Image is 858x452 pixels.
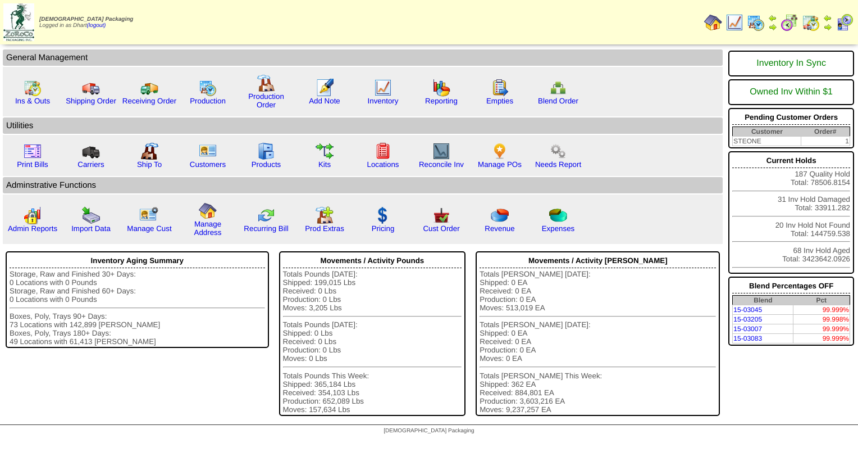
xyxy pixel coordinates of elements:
td: General Management [3,49,723,66]
img: factory2.gif [140,142,158,160]
img: line_graph.gif [725,13,743,31]
a: Expenses [542,224,575,233]
a: Locations [367,160,399,169]
img: cust_order.png [432,206,450,224]
img: graph.gif [432,79,450,97]
img: arrowleft.gif [823,13,832,22]
img: calendarprod.gif [199,79,217,97]
div: Totals Pounds [DATE]: Shipped: 199,015 Lbs Received: 0 Lbs Production: 0 Lbs Moves: 3,205 Lbs Tot... [283,270,462,414]
a: Reconcile Inv [419,160,464,169]
td: 99.999% [793,324,850,334]
img: arrowright.gif [768,22,777,31]
a: Import Data [71,224,111,233]
a: Ship To [137,160,162,169]
a: 15-03205 [733,315,762,323]
td: 99.999% [793,305,850,315]
th: Order# [801,127,850,137]
div: Current Holds [732,153,850,168]
img: arrowleft.gif [768,13,777,22]
img: home.gif [704,13,722,31]
a: Receiving Order [122,97,176,105]
img: line_graph.gif [374,79,392,97]
a: (logout) [87,22,106,29]
img: customers.gif [199,142,217,160]
img: graph2.png [24,206,42,224]
a: Products [252,160,281,169]
img: line_graph2.gif [432,142,450,160]
td: 99.999% [793,334,850,343]
a: Inventory [368,97,399,105]
img: calendarinout.gif [802,13,820,31]
a: Admin Reports [8,224,57,233]
img: managecust.png [139,206,160,224]
img: home.gif [199,202,217,220]
div: Movements / Activity Pounds [283,254,462,268]
div: Owned Inv Within $1 [732,82,850,103]
td: 99.998% [793,315,850,324]
img: arrowright.gif [823,22,832,31]
a: Add Note [309,97,340,105]
a: Cust Order [423,224,459,233]
img: workflow.gif [316,142,334,160]
th: Customer [733,127,801,137]
a: Recurring Bill [244,224,288,233]
div: Pending Customer Orders [732,110,850,125]
img: workflow.png [549,142,567,160]
img: invoice2.gif [24,142,42,160]
a: Customers [190,160,226,169]
a: Production Order [248,92,284,109]
div: Storage, Raw and Finished 30+ Days: 0 Locations with 0 Pounds Storage, Raw and Finished 60+ Days:... [10,270,265,346]
th: Blend [733,296,793,305]
a: 15-03007 [733,325,762,333]
span: [DEMOGRAPHIC_DATA] Packaging [384,428,474,434]
a: Prod Extras [305,224,344,233]
a: Kits [318,160,331,169]
img: locations.gif [374,142,392,160]
img: truck3.gif [82,142,100,160]
img: network.png [549,79,567,97]
img: truck.gif [82,79,100,97]
a: Reporting [425,97,458,105]
a: Shipping Order [66,97,116,105]
a: Blend Order [538,97,578,105]
img: calendarcustomer.gif [836,13,854,31]
a: Pricing [372,224,395,233]
img: truck2.gif [140,79,158,97]
a: 15-03083 [733,335,762,342]
div: Totals [PERSON_NAME] [DATE]: Shipped: 0 EA Received: 0 EA Production: 0 EA Moves: 513,019 EA Tota... [480,270,716,414]
img: workorder.gif [491,79,509,97]
a: Manage Address [194,220,222,237]
a: Carriers [77,160,104,169]
img: po.png [491,142,509,160]
div: Inventory Aging Summary [10,254,265,268]
a: Needs Report [535,160,581,169]
img: pie_chart.png [491,206,509,224]
div: 187 Quality Hold Total: 78506.8154 31 Inv Hold Damaged Total: 33911.282 20 Inv Hold Not Found Tot... [728,151,854,274]
img: orders.gif [316,79,334,97]
img: prodextras.gif [316,206,334,224]
span: [DEMOGRAPHIC_DATA] Packaging [39,16,133,22]
td: Utilities [3,117,723,134]
a: Ins & Outs [15,97,50,105]
td: Adminstrative Functions [3,177,723,193]
div: Blend Percentages OFF [732,279,850,293]
a: Empties [486,97,513,105]
img: import.gif [82,206,100,224]
img: pie_chart2.png [549,206,567,224]
a: 15-03045 [733,306,762,314]
a: Manage Cust [127,224,171,233]
th: Pct [793,296,850,305]
img: calendarblend.gif [781,13,798,31]
div: Movements / Activity [PERSON_NAME] [480,254,716,268]
a: Production [190,97,226,105]
a: Manage POs [478,160,522,169]
img: calendarinout.gif [24,79,42,97]
img: calendarprod.gif [747,13,765,31]
span: Logged in as Dhart [39,16,133,29]
a: Revenue [485,224,514,233]
a: Print Bills [17,160,48,169]
img: dollar.gif [374,206,392,224]
img: zoroco-logo-small.webp [3,3,34,41]
td: 1 [801,137,850,146]
td: STEONE [733,137,801,146]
